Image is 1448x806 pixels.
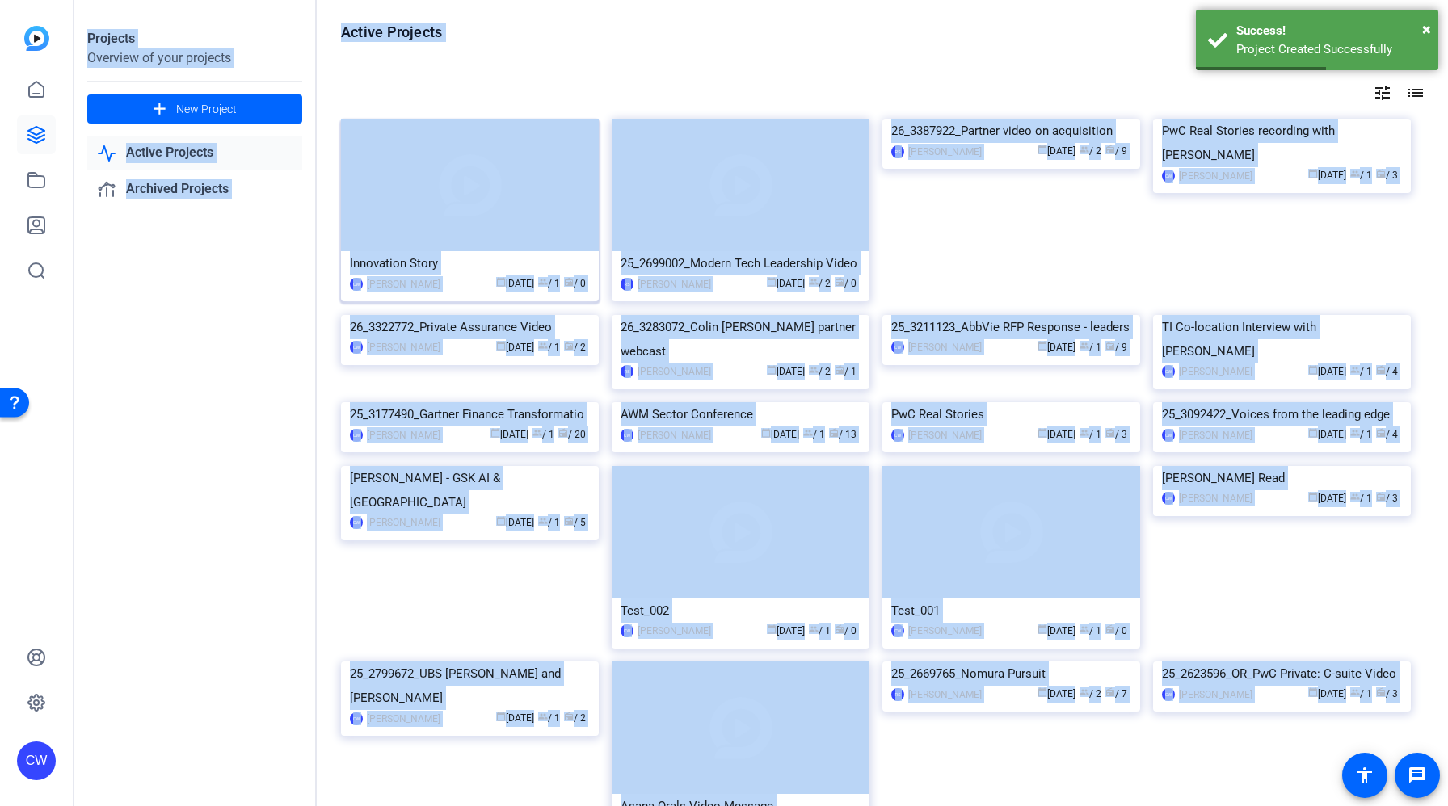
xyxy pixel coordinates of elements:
span: calendar_today [761,428,771,438]
div: [PERSON_NAME] [908,339,982,355]
span: / 0 [1105,625,1127,636]
div: 26_3322772_Private Assurance Video [350,315,590,339]
div: PwC Real Stories recording with [PERSON_NAME] [1162,119,1402,167]
span: group [1350,169,1360,178]
span: group [803,428,813,438]
span: calendar_today [767,624,777,634]
span: radio [1376,365,1386,375]
div: CW [1162,492,1175,505]
span: [DATE] [767,366,805,377]
div: [PERSON_NAME] [638,427,711,443]
span: / 1 [1350,366,1372,377]
div: Project Created Successfully [1236,40,1426,59]
div: 25_2699002_Modern Tech Leadership Video [621,251,861,275]
span: group [538,277,548,287]
mat-icon: add [149,99,170,120]
div: CW [891,624,904,637]
span: [DATE] [496,712,534,724]
span: × [1422,19,1431,39]
span: / 2 [564,712,586,724]
div: CW [350,516,363,529]
div: 25_2799672_UBS [PERSON_NAME] and [PERSON_NAME] [350,661,590,710]
span: [DATE] [1308,688,1346,699]
div: AWM Sector Conference [621,402,861,426]
span: calendar_today [1308,365,1318,375]
div: Test_002 [621,598,861,623]
a: Archived Projects [87,173,302,206]
span: / 0 [835,625,857,636]
span: / 1 [538,278,560,289]
div: CW [1162,170,1175,183]
span: radio [564,516,574,526]
div: CW [621,429,633,442]
span: calendar_today [496,516,506,526]
span: radio [564,341,574,351]
div: CW [1162,688,1175,701]
div: [PERSON_NAME] [908,623,982,639]
span: radio [1376,492,1386,502]
span: New Project [176,101,237,118]
div: 25_3092422_Voices from the leading edge [1162,402,1402,426]
div: [PERSON_NAME] [367,427,440,443]
span: / 1 [1350,429,1372,440]
div: CW [891,429,904,442]
div: [PERSON_NAME] [908,144,982,160]
div: CW [350,712,363,725]
div: Success! [1236,22,1426,40]
span: [DATE] [1038,429,1075,440]
div: CW [17,741,56,780]
span: group [809,365,819,375]
div: 26_3387922_Partner video on acquisition [891,119,1131,143]
div: [PERSON_NAME] [367,711,440,727]
div: [PERSON_NAME] [638,623,711,639]
span: / 1 [538,712,560,724]
span: group [809,624,819,634]
span: [DATE] [1038,145,1075,157]
div: 25_2623596_OR_PwC Private: C-suite Video [1162,661,1402,686]
div: Test_001 [891,598,1131,623]
span: calendar_today [767,365,777,375]
span: [DATE] [1308,170,1346,181]
span: / 9 [1105,145,1127,157]
div: RS [891,688,904,701]
span: calendar_today [1038,428,1047,438]
span: calendar_today [767,277,777,287]
span: calendar_today [1308,428,1318,438]
span: / 2 [809,278,831,289]
span: / 1 [1080,342,1101,353]
div: 25_2669765_Nomura Pursuit [891,661,1131,686]
img: blue-gradient.svg [24,26,49,51]
div: 26_3283072_Colin [PERSON_NAME] partner webcast [621,315,861,363]
span: / 9 [1105,342,1127,353]
span: radio [558,428,568,438]
span: radio [1376,687,1386,697]
span: / 3 [1105,429,1127,440]
span: / 3 [1376,688,1398,699]
div: [PERSON_NAME] [367,514,440,531]
span: group [538,712,548,721]
span: / 4 [1376,366,1398,377]
div: [PERSON_NAME] [638,363,711,380]
div: CW [1162,429,1175,442]
span: / 1 [538,342,560,353]
button: Close [1422,17,1431,41]
span: / 1 [1350,170,1372,181]
span: / 7 [1105,688,1127,699]
span: / 3 [1376,493,1398,504]
span: [DATE] [1038,625,1075,636]
span: / 3 [1376,170,1398,181]
mat-icon: list [1404,83,1424,103]
span: group [1350,428,1360,438]
span: radio [1376,169,1386,178]
span: radio [1376,428,1386,438]
div: CW [891,341,904,354]
div: [PERSON_NAME] [1179,168,1252,184]
span: [DATE] [1038,688,1075,699]
span: group [1080,687,1089,697]
span: [DATE] [1308,493,1346,504]
span: [DATE] [496,342,534,353]
div: 25_3177490_Gartner Finance Transformatio [350,402,590,426]
div: CW [1162,365,1175,378]
span: radio [835,624,844,634]
div: [PERSON_NAME] [1179,686,1252,703]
